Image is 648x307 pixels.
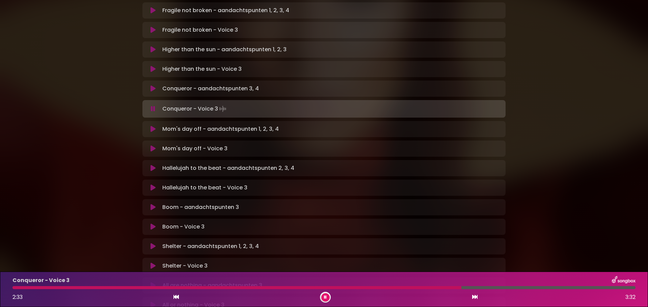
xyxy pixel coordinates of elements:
p: Higher than the sun - aandachtspunten 1, 2, 3 [162,45,287,54]
span: 2:33 [12,293,23,301]
p: Mom's day off - Voice 3 [162,145,227,153]
img: songbox-logo-white.png [612,276,636,285]
p: Conqueror - Voice 3 [12,276,70,284]
p: Boom - aandachtspunten 3 [162,203,239,211]
p: Hallelujah to the beat - aandachtspunten 2, 3, 4 [162,164,294,172]
p: Boom - Voice 3 [162,223,205,231]
img: waveform4.gif [218,104,227,114]
p: Conqueror - Voice 3 [162,104,227,114]
p: Fragile not broken - Voice 3 [162,26,238,34]
p: Conqueror - aandachtspunten 3, 4 [162,85,259,93]
p: Higher than the sun - Voice 3 [162,65,242,73]
p: Fragile not broken - aandachtspunten 1, 2, 3, 4 [162,6,289,14]
span: 3:32 [625,293,636,301]
p: Shelter - Voice 3 [162,262,208,270]
p: Shelter - aandachtspunten 1, 2, 3, 4 [162,242,259,250]
p: Hallelujah to the beat - Voice 3 [162,184,247,192]
p: Mom's day off - aandachtspunten 1, 2, 3, 4 [162,125,279,133]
